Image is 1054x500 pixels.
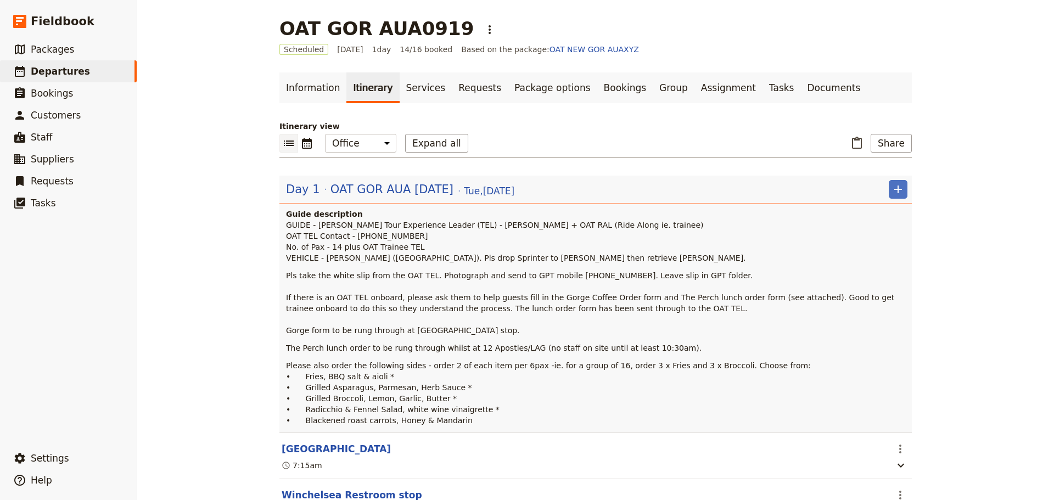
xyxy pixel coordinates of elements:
span: Suppliers [31,154,74,165]
div: 7:15am [282,460,322,471]
span: Help [31,475,52,486]
a: Assignment [694,72,763,103]
span: Pls take the white slip from the OAT TEL. Photograph and send to GPT mobile [PHONE_NUMBER]. Leave... [286,271,897,335]
span: OAT GOR AUA [DATE] [330,181,453,198]
span: Customers [31,110,81,121]
button: List view [279,134,298,153]
span: Fieldbook [31,13,94,30]
button: Edit day information [286,181,514,198]
span: Packages [31,44,74,55]
a: Group [653,72,694,103]
button: Actions [480,20,499,39]
span: The Perch lunch order to be rung through whilst at 12 Apostles/LAG (no staff on site until at lea... [286,344,702,352]
h4: Guide description [286,209,907,220]
span: GUIDE - [PERSON_NAME] Tour Experience Leader (TEL) - [PERSON_NAME] + OAT RAL (Ride Along ie. trai... [286,221,746,262]
button: Edit this itinerary item [282,442,391,456]
a: Requests [452,72,508,103]
p: Itinerary view [279,121,912,132]
span: Tasks [31,198,56,209]
a: Information [279,72,346,103]
a: Package options [508,72,597,103]
button: Share [871,134,912,153]
span: 1 day [372,44,391,55]
button: Paste itinerary item [848,134,866,153]
span: Bookings [31,88,73,99]
span: Requests [31,176,74,187]
span: Please also order the following sides - order 2 of each item per 6pax -ie. for a group of 16, ord... [286,361,811,425]
a: Documents [800,72,867,103]
a: Bookings [597,72,653,103]
button: Calendar view [298,134,316,153]
a: OAT NEW GOR AUAXYZ [550,45,639,54]
span: Day 1 [286,181,320,198]
span: Tue , [DATE] [464,184,514,198]
span: Departures [31,66,90,77]
button: Add [889,180,907,199]
span: Based on the package: [461,44,639,55]
h1: OAT GOR AUA0919 [279,18,474,40]
span: 14/16 booked [400,44,452,55]
button: Expand all [405,134,468,153]
button: Actions [891,440,910,458]
span: Settings [31,453,69,464]
span: Scheduled [279,44,328,55]
a: Tasks [763,72,801,103]
span: [DATE] [337,44,363,55]
a: Services [400,72,452,103]
span: Staff [31,132,53,143]
a: Itinerary [346,72,399,103]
